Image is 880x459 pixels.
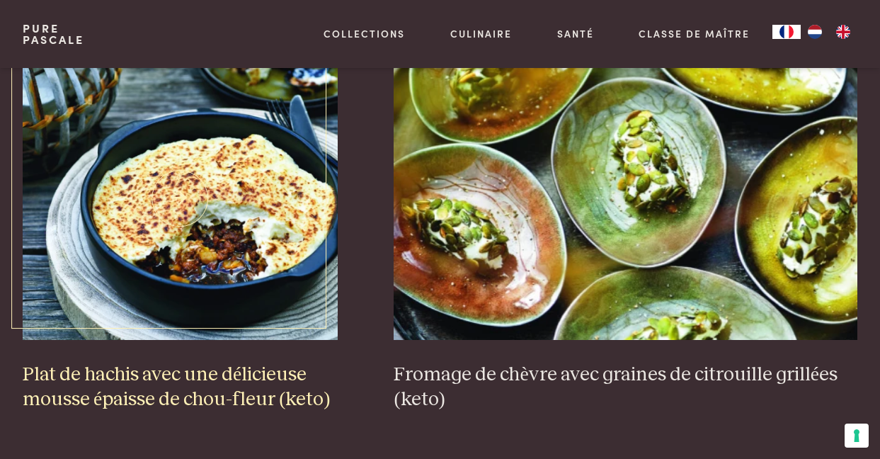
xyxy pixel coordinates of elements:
a: Fromage de chèvre avec graines de citrouille grillées (keto) Fromage de chèvre avec graines de ci... [394,57,857,412]
a: Culinaire [450,26,512,41]
a: Santé [557,26,594,41]
ul: Language list [801,25,857,39]
a: Plat de hachis avec une délicieuse mousse épaisse de chou-fleur (keto) Plat de hachis avec une dé... [23,57,338,412]
img: Fromage de chèvre avec graines de citrouille grillées (keto) [394,57,857,340]
aside: Language selected: Français [772,25,857,39]
h3: Fromage de chèvre avec graines de citrouille grillées (keto) [394,363,857,412]
div: Language [772,25,801,39]
h3: Plat de hachis avec une délicieuse mousse épaisse de chou-fleur (keto) [23,363,338,412]
a: EN [829,25,857,39]
a: NL [801,25,829,39]
a: PurePascale [23,23,84,45]
img: Plat de hachis avec une délicieuse mousse épaisse de chou-fleur (keto) [23,57,338,340]
a: Classe de maître [639,26,750,41]
a: Collections [324,26,405,41]
button: Vos préférences en matière de consentement pour les technologies de suivi [845,424,869,448]
a: FR [772,25,801,39]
